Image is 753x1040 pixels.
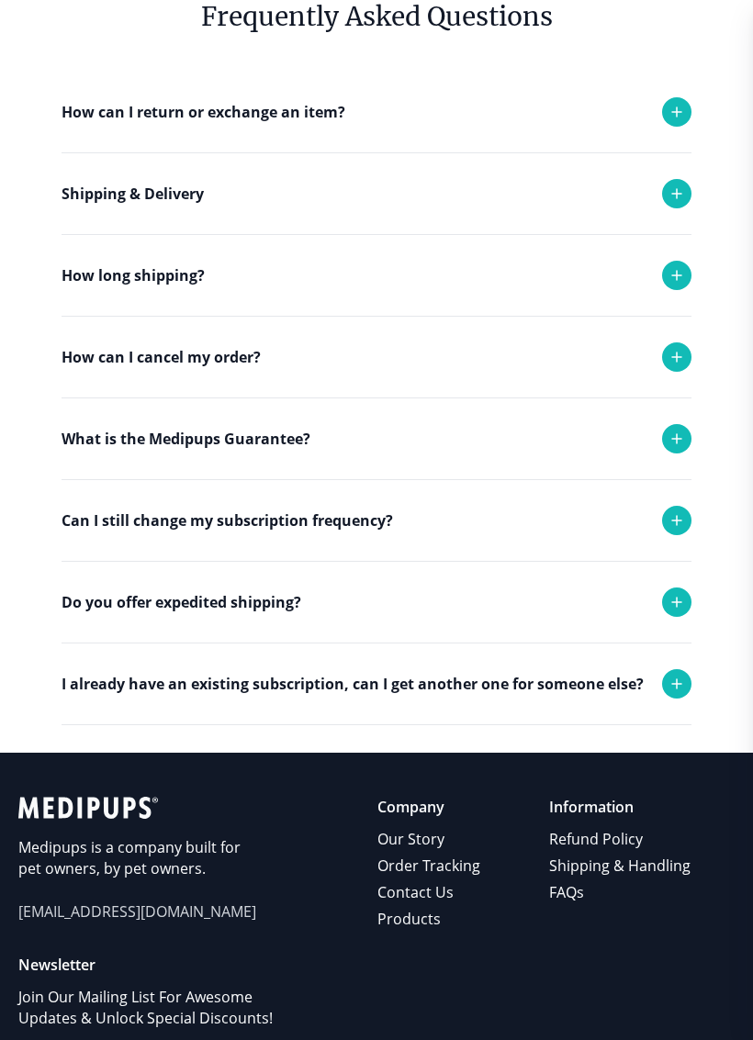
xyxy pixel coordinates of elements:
[549,826,693,853] a: Refund Policy
[18,837,257,879] p: Medipups is a company built for pet owners, by pet owners.
[62,479,613,588] div: If you received the wrong product or your product was damaged in transit, we will replace it with...
[549,879,693,906] a: FAQs
[62,591,301,613] p: Do you offer expedited shipping?
[62,724,613,814] div: Absolutely! Simply place the order and use the shipping address of the person who will receive th...
[377,906,483,933] a: Products
[62,183,204,205] p: Shipping & Delivery
[549,797,693,818] p: Information
[377,879,483,906] a: Contact Us
[62,428,310,450] p: What is the Medipups Guarantee?
[377,853,483,879] a: Order Tracking
[62,561,613,632] div: Yes you can. Simply reach out to support and we will adjust your monthly deliveries!
[377,797,483,818] p: Company
[62,316,613,386] div: Each order takes 1-2 business days to be delivered.
[377,826,483,853] a: Our Story
[62,643,613,713] div: Yes we do! Please reach out to support and we will try to accommodate any request.
[62,346,261,368] p: How can I cancel my order?
[62,101,345,123] p: How can I return or exchange an item?
[18,901,257,923] span: [EMAIL_ADDRESS][DOMAIN_NAME]
[62,397,613,526] div: Any refund request and cancellation are subject to approval and turn around time is 24-48 hours. ...
[62,509,393,531] p: Can I still change my subscription frequency?
[18,955,735,976] p: Newsletter
[549,853,693,879] a: Shipping & Handling
[18,987,295,1029] p: Join Our Mailing List For Awesome Updates & Unlock Special Discounts!
[62,673,644,695] p: I already have an existing subscription, can I get another one for someone else?
[62,264,205,286] p: How long shipping?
